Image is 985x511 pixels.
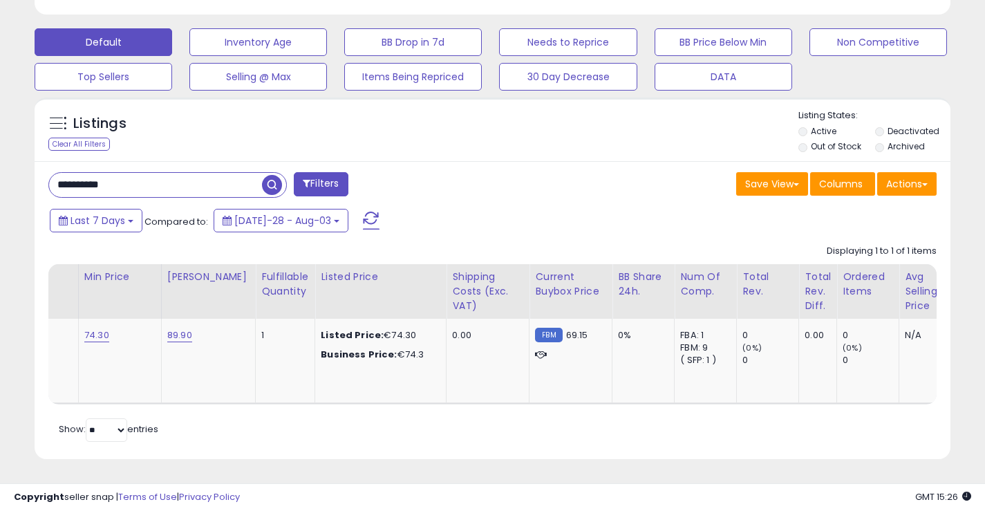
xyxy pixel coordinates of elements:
[35,28,172,56] button: Default
[321,349,435,361] div: €74.3
[321,329,435,342] div: €74.30
[798,109,950,122] p: Listing States:
[535,328,562,342] small: FBM
[843,329,899,342] div: 0
[680,342,726,354] div: FBM: 9
[48,138,110,151] div: Clear All Filters
[742,270,793,299] div: Total Rev.
[811,140,861,152] label: Out of Stock
[321,348,397,361] b: Business Price:
[655,28,792,56] button: BB Price Below Min
[294,172,348,196] button: Filters
[14,490,64,503] strong: Copyright
[73,114,126,133] h5: Listings
[50,209,142,232] button: Last 7 Days
[843,354,899,366] div: 0
[214,209,348,232] button: [DATE]-28 - Aug-03
[84,270,156,284] div: Min Price
[888,140,925,152] label: Archived
[321,328,384,342] b: Listed Price:
[144,215,208,228] span: Compared to:
[618,329,664,342] div: 0%
[905,270,955,313] div: Avg Selling Price
[344,63,482,91] button: Items Being Repriced
[915,490,971,503] span: 2025-08-11 15:26 GMT
[843,270,893,299] div: Ordered Items
[71,214,125,227] span: Last 7 Days
[566,328,588,342] span: 69.15
[736,172,808,196] button: Save View
[618,270,668,299] div: BB Share 24h.
[59,422,158,436] span: Show: entries
[827,245,937,258] div: Displaying 1 to 1 of 1 items
[261,270,309,299] div: Fulfillable Quantity
[499,28,637,56] button: Needs to Reprice
[84,328,109,342] a: 74.30
[499,63,637,91] button: 30 Day Decrease
[680,354,726,366] div: ( SFP: 1 )
[234,214,331,227] span: [DATE]-28 - Aug-03
[189,63,327,91] button: Selling @ Max
[742,329,798,342] div: 0
[811,125,836,137] label: Active
[655,63,792,91] button: DATA
[452,329,518,342] div: 0.00
[680,329,726,342] div: FBA: 1
[179,490,240,503] a: Privacy Policy
[819,177,863,191] span: Columns
[810,172,875,196] button: Columns
[344,28,482,56] button: BB Drop in 7d
[189,28,327,56] button: Inventory Age
[742,342,762,353] small: (0%)
[888,125,939,137] label: Deactivated
[680,270,731,299] div: Num of Comp.
[905,329,950,342] div: N/A
[118,490,177,503] a: Terms of Use
[167,270,250,284] div: [PERSON_NAME]
[742,354,798,366] div: 0
[809,28,947,56] button: Non Competitive
[805,270,831,313] div: Total Rev. Diff.
[167,328,192,342] a: 89.90
[14,491,240,504] div: seller snap | |
[452,270,523,313] div: Shipping Costs (Exc. VAT)
[535,270,606,299] div: Current Buybox Price
[877,172,937,196] button: Actions
[321,270,440,284] div: Listed Price
[35,63,172,91] button: Top Sellers
[261,329,304,342] div: 1
[843,342,862,353] small: (0%)
[805,329,826,342] div: 0.00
